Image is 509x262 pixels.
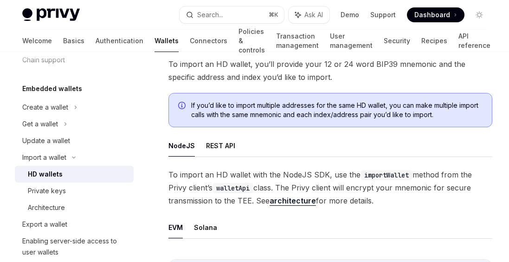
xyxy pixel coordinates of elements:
button: Toggle dark mode [472,7,487,22]
a: Basics [63,30,84,52]
span: Dashboard [414,10,450,20]
button: REST API [206,135,235,157]
div: Search... [197,9,223,20]
a: Architecture [15,199,134,216]
span: Ask AI [304,10,323,20]
img: light logo [22,8,80,21]
button: Search...⌘K [180,7,284,23]
button: Ask AI [289,7,329,23]
h5: Embedded wallets [22,83,82,94]
code: importWallet [361,170,412,180]
button: Solana [194,216,217,238]
button: NodeJS [168,135,195,157]
a: Connectors [190,30,227,52]
a: Private keys [15,183,134,199]
div: Private keys [28,185,66,196]
span: If you’d like to import multiple addresses for the same HD wallet, you can make multiple import c... [191,101,483,119]
a: Policies & controls [238,30,265,52]
a: User management [330,30,373,52]
code: walletApi [213,183,253,193]
a: Update a wallet [15,132,134,149]
a: Transaction management [276,30,319,52]
a: Recipes [421,30,447,52]
div: HD wallets [28,169,63,180]
div: Get a wallet [22,118,58,130]
a: Authentication [96,30,143,52]
span: To import an HD wallet with the NodeJS SDK, use the method from the Privy client’s class. The Pri... [168,168,492,207]
a: Security [384,30,410,52]
a: Wallets [155,30,179,52]
div: Architecture [28,202,65,213]
a: Demo [341,10,359,20]
div: Enabling server-side access to user wallets [22,236,128,258]
div: Update a wallet [22,135,70,146]
svg: Info [178,102,187,111]
a: HD wallets [15,166,134,183]
button: EVM [168,216,183,238]
a: Export a wallet [15,216,134,233]
a: Support [370,10,396,20]
div: Create a wallet [22,102,68,113]
a: architecture [270,196,316,206]
span: ⌘ K [269,11,278,19]
a: Dashboard [407,7,464,22]
div: Export a wallet [22,219,67,230]
a: API reference [458,30,490,52]
a: Welcome [22,30,52,52]
a: Enabling server-side access to user wallets [15,233,134,261]
div: Import a wallet [22,152,66,163]
span: To import an HD wallet, you’ll provide your 12 or 24 word BIP39 mnemonic and the specific address... [168,58,492,84]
